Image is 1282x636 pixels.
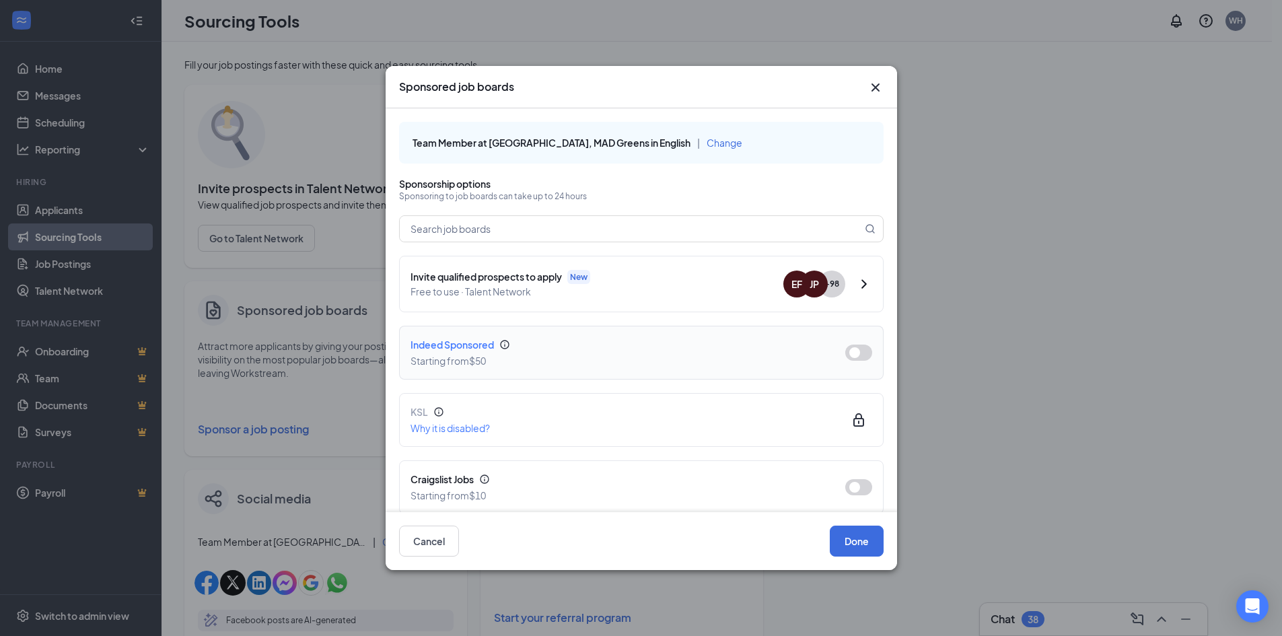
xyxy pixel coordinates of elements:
svg: Info [433,407,444,417]
div: JP [810,277,819,291]
button: Change [707,135,742,150]
span: Team Member at [GEOGRAPHIC_DATA], MAD Greens in English [413,137,690,149]
div: KSL [411,404,824,419]
span: + 98 [824,278,839,291]
input: Search job boards [400,216,862,242]
span: Free to use · Talent Network [411,284,783,299]
b: $50 [469,355,486,367]
span: Invite qualified prospects to apply [411,269,562,284]
div: Indeed Sponsored [411,337,824,352]
button: Cancel [399,526,459,557]
p: Sponsorship options [399,177,884,190]
button: Close [867,79,884,96]
svg: Lock [851,412,867,428]
div: Open Intercom Messenger [1236,590,1269,623]
h3: Sponsored job boards [399,79,514,94]
span: New [570,271,587,283]
span: | [697,137,700,149]
button: Done [830,526,884,557]
svg: ChevronRight [856,276,872,292]
span: Change [707,137,742,149]
svg: Info [479,474,490,485]
svg: Info [499,339,510,350]
div: Starting from [411,488,486,503]
p: Sponsoring to job boards can take up to 24 hours [399,190,884,202]
svg: MagnifyingGlass [865,223,876,234]
div: Starting from [411,353,486,368]
svg: Cross [867,79,884,96]
b: $10 [469,489,486,501]
div: Craigslist Jobs [411,472,824,487]
div: EF [791,277,802,291]
span: Why it is disabled? [411,422,490,434]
